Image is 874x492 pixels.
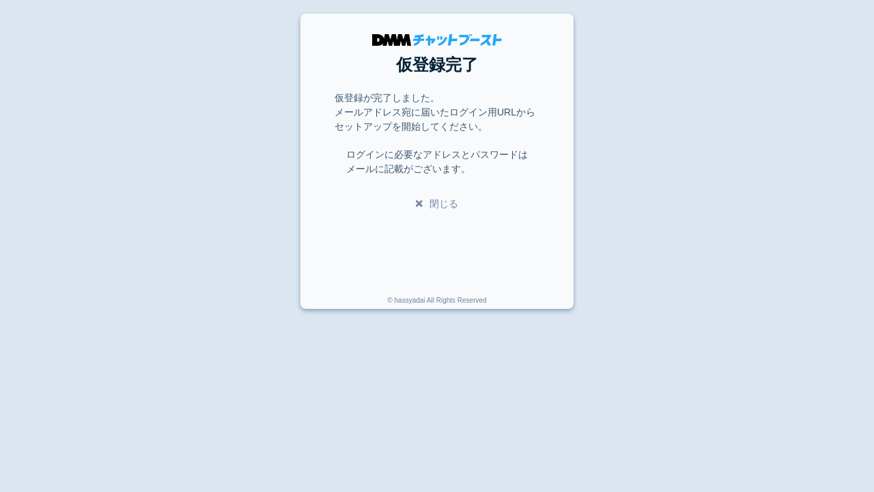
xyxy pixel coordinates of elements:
[416,198,458,209] a: 閉じる
[372,34,502,46] img: DMMチャットブースト
[346,148,528,176] p: ログインに必要なアドレスとパスワードは メールに記載がございます。
[387,295,486,309] div: © hassyadai All Rights Reserved
[335,91,539,134] p: 仮登録が完了しました。 メールアドレス宛に届いたログイン用URLからセットアップを開始してください。
[335,53,539,77] h1: 仮登録完了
